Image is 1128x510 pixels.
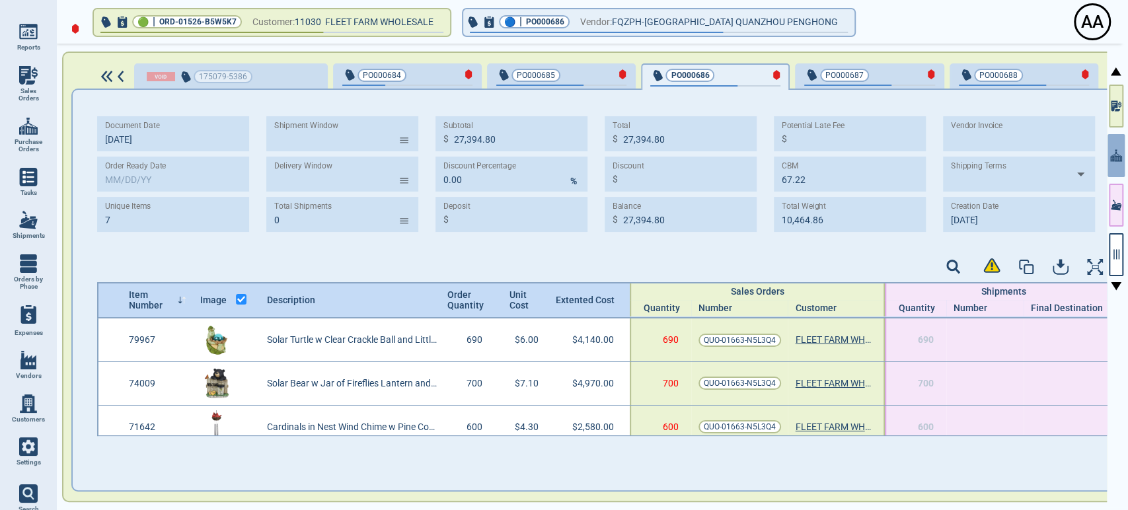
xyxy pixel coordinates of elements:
[951,161,1006,171] label: Shipping Terms
[825,69,864,82] span: PO000687
[795,303,836,313] span: Customer
[19,254,38,273] img: menu_icon
[782,121,845,131] label: Potential Late Fee
[1031,303,1103,313] span: Final Destination
[463,9,854,36] button: 🔵|PO000686Vendor:FQZPH-[GEOGRAPHIC_DATA] QUANZHOU PENGHONG
[504,18,515,26] span: 🔵
[613,161,644,171] label: Discount
[772,70,780,80] img: LateIcon
[19,168,38,186] img: menu_icon
[274,161,332,171] label: Delivery Window
[795,421,874,432] a: FLEET FARM WHOLESALE
[13,232,45,240] span: Shipments
[105,161,166,171] label: Order Ready Date
[467,378,482,388] span: 700
[558,318,630,361] div: $4,140.00
[11,138,46,153] span: Purchase Orders
[704,377,776,390] span: QUO-01663-N5L3Q4
[580,14,612,30] span: Vendor:
[782,161,799,171] label: CBM
[1081,69,1089,79] img: LateIcon
[951,201,998,211] label: Creation Date
[526,15,564,28] span: PO000686
[1076,5,1109,38] div: A A
[122,406,193,449] div: 71642
[200,295,227,305] span: Image
[515,334,539,345] span: $6.00
[19,22,38,41] img: menu_icon
[465,69,472,79] img: LateIcon
[443,201,470,211] label: Deposit
[663,334,679,345] span: 690
[698,420,781,433] a: QUO-01663-N5L3Q4
[644,303,685,313] span: Quantity
[98,71,115,83] img: DoubleArrowIcon
[19,66,38,85] img: menu_icon
[613,172,618,186] p: $
[15,329,43,337] span: Expenses
[613,201,641,211] label: Balance
[981,286,1026,297] span: Shipments
[704,334,776,347] span: QUO-01663-N5L3Q4
[94,9,450,36] button: 🟢|ORD-01526-B5W5K7Customer:11030 FLEET FARM WHOLESALE
[129,289,174,310] span: Item Number
[918,421,934,432] span: 600
[122,318,193,361] div: 79967
[115,71,126,83] img: ArrowIcon
[704,420,776,433] span: QUO-01663-N5L3Q4
[20,189,37,197] span: Tasks
[558,406,630,449] div: $2,580.00
[467,421,482,432] span: 600
[19,351,38,369] img: menu_icon
[918,334,934,345] span: 690
[556,295,611,305] span: Extented Cost
[137,18,149,26] span: 🟢
[19,211,38,229] img: menu_icon
[19,117,38,135] img: menu_icon
[200,410,233,443] img: 71642Img
[613,121,630,131] label: Total
[782,132,787,146] p: $
[517,69,555,82] span: PO000685
[11,87,46,102] span: Sales Orders
[570,174,577,188] p: %
[927,69,935,79] img: LateIcon
[954,303,987,313] span: Number
[443,161,516,171] label: Discount Percentage
[509,289,540,310] span: Unit Cost
[515,421,539,432] span: $4.30
[613,132,618,146] p: $
[612,14,838,30] span: FQZPH-[GEOGRAPHIC_DATA] QUANZHOU PENGHONG
[363,69,401,82] span: PO000684
[17,44,40,52] span: Reports
[515,378,539,388] span: $7.10
[200,324,233,357] img: 79967Img
[17,458,41,466] span: Settings
[613,213,618,227] p: $
[731,286,784,297] span: Sales Orders
[795,378,874,388] a: FLEET FARM WHOLESALE
[698,303,732,313] span: Number
[671,69,709,82] span: PO000686
[200,367,233,400] img: 74009Img
[467,334,482,345] span: 690
[951,121,1002,131] label: Vendor Invoice
[274,121,338,131] label: Shipment Window
[19,394,38,413] img: menu_icon
[267,378,439,388] span: Solar Bear w Jar of Fireflies Lantern and Welcome Fence
[295,14,325,30] span: 11030
[122,362,193,405] div: 74009
[663,421,679,432] span: 600
[782,201,826,211] label: Total Weight
[899,303,940,313] span: Quantity
[918,378,934,388] span: 700
[447,289,484,310] span: Order Quantity
[105,121,160,131] label: Document Date
[153,15,155,28] span: |
[619,69,626,79] img: LateIcon
[698,334,781,347] a: QUO-01663-N5L3Q4
[558,362,630,405] div: $4,970.00
[943,197,1087,232] input: MM/DD/YY
[698,377,781,390] a: QUO-01663-N5L3Q4
[16,372,42,380] span: Vendors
